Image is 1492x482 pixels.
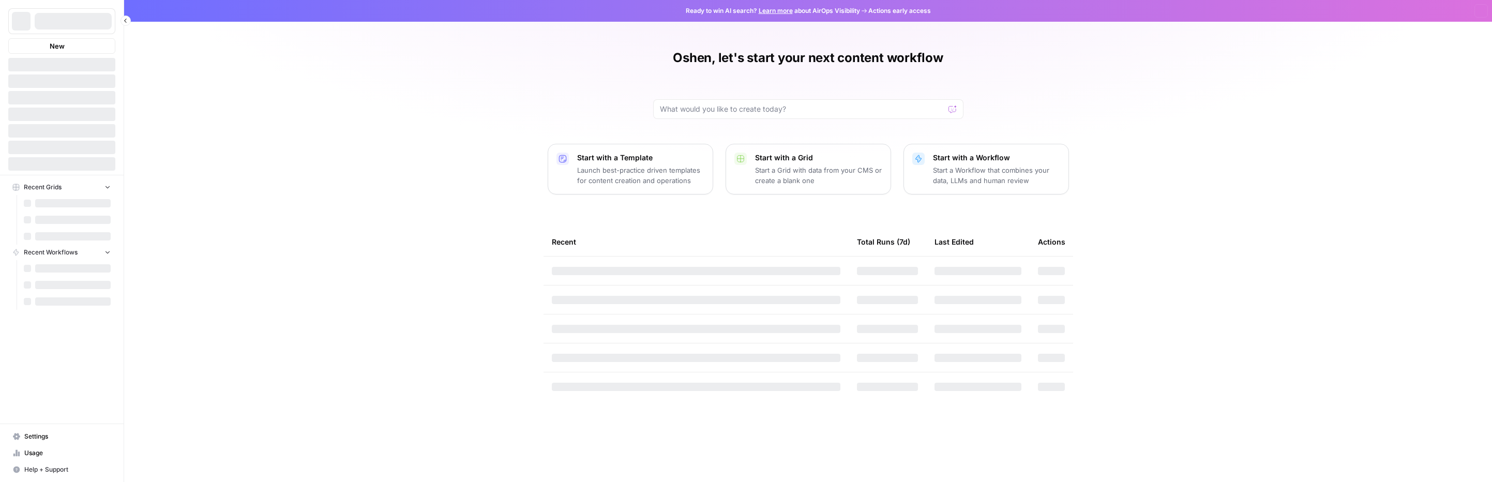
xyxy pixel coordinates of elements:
a: Learn more [759,7,793,14]
span: Actions early access [868,6,931,16]
p: Start with a Template [577,153,704,163]
span: Usage [24,448,111,458]
button: Recent Workflows [8,245,115,260]
button: Start with a TemplateLaunch best-practice driven templates for content creation and operations [548,144,713,194]
div: Actions [1038,228,1065,256]
h1: Oshen, let's start your next content workflow [673,50,943,66]
p: Start with a Grid [755,153,882,163]
p: Start a Workflow that combines your data, LLMs and human review [933,165,1060,186]
button: Recent Grids [8,179,115,195]
button: Start with a WorkflowStart a Workflow that combines your data, LLMs and human review [903,144,1069,194]
p: Launch best-practice driven templates for content creation and operations [577,165,704,186]
a: Settings [8,428,115,445]
button: Help + Support [8,461,115,478]
p: Start a Grid with data from your CMS or create a blank one [755,165,882,186]
button: New [8,38,115,54]
span: Ready to win AI search? about AirOps Visibility [686,6,860,16]
p: Start with a Workflow [933,153,1060,163]
span: Recent Workflows [24,248,78,257]
span: Recent Grids [24,183,62,192]
span: New [50,41,65,51]
span: Help + Support [24,465,111,474]
button: Start with a GridStart a Grid with data from your CMS or create a blank one [726,144,891,194]
div: Recent [552,228,840,256]
div: Total Runs (7d) [857,228,910,256]
input: What would you like to create today? [660,104,944,114]
a: Usage [8,445,115,461]
span: Settings [24,432,111,441]
div: Last Edited [935,228,974,256]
